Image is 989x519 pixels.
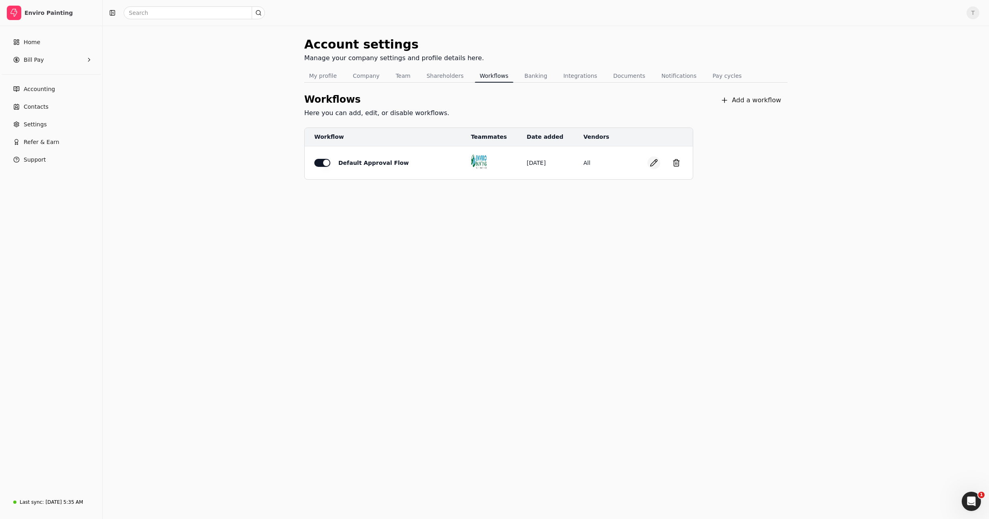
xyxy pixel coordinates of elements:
a: Accounting [3,81,99,97]
input: Search [124,6,265,19]
td: [DATE] [526,146,583,180]
th: Vendors [583,128,623,146]
button: Shareholders [422,69,468,82]
img: Enviro%20new%20Logo%20_RGB_Colour.jpg [471,154,487,170]
a: Last sync:[DATE] 5:35 AM [3,495,99,509]
span: Bill Pay [24,56,44,64]
div: [DATE] 5:35 AM [45,499,83,506]
div: Manage your company settings and profile details here. [304,53,484,63]
button: My profile [304,69,342,82]
iframe: Intercom live chat [962,492,981,511]
a: Home [3,34,99,50]
div: Last sync: [20,499,44,506]
div: Account settings [304,35,484,53]
span: 1 [978,492,985,498]
span: Home [24,38,40,47]
button: Banking [520,69,552,82]
span: Refer & Earn [24,138,59,146]
div: Here you can add, edit, or disable workflows. [304,108,449,118]
div: Workflows [304,92,449,107]
span: Settings [24,120,47,129]
nav: Tabs [304,69,788,83]
button: Team [391,69,415,82]
button: Company [348,69,385,82]
button: T [967,6,979,19]
button: Integrations [558,69,602,82]
a: Contacts [3,99,99,115]
button: Pay cycles [708,69,747,82]
span: Support [24,156,46,164]
button: All [583,159,590,167]
a: Settings [3,116,99,132]
button: Notifications [657,69,702,82]
th: Workflow [305,128,470,146]
span: Contacts [24,103,49,111]
span: Accounting [24,85,55,93]
button: Support [3,152,99,168]
button: Add a workflow [714,92,788,108]
th: Teammates [470,128,526,146]
button: Bill Pay [3,52,99,68]
button: Refer & Earn [3,134,99,150]
div: Default Approval Flow [338,159,409,167]
button: Documents [608,69,650,82]
button: Workflows [475,69,513,82]
th: Date added [526,128,583,146]
div: Enviro Painting [24,9,96,17]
